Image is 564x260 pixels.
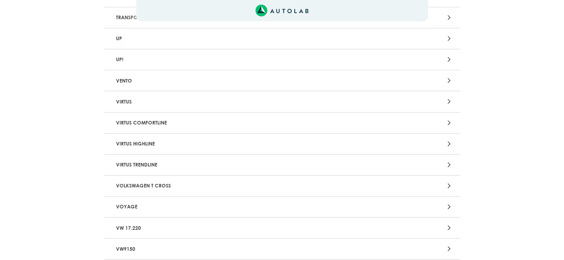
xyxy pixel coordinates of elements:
[113,74,335,87] p: VENTO
[113,11,335,24] p: TRANSPORTER T5
[113,95,335,108] p: VIRTUS
[113,116,335,129] p: VIRTUS COMFORTLINE
[113,32,335,45] p: UP
[113,158,335,171] p: VIRTUS TRENDLINE
[113,137,335,150] p: VIRTUS HIGHLINE
[113,221,335,234] p: VW 17.220
[255,7,309,14] a: Link al sitio de autolab
[113,53,335,66] p: UP!
[113,200,335,213] p: VOYAGE
[113,242,335,255] p: VW9150
[113,179,335,192] p: VOLKSWAGEN T CROSS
